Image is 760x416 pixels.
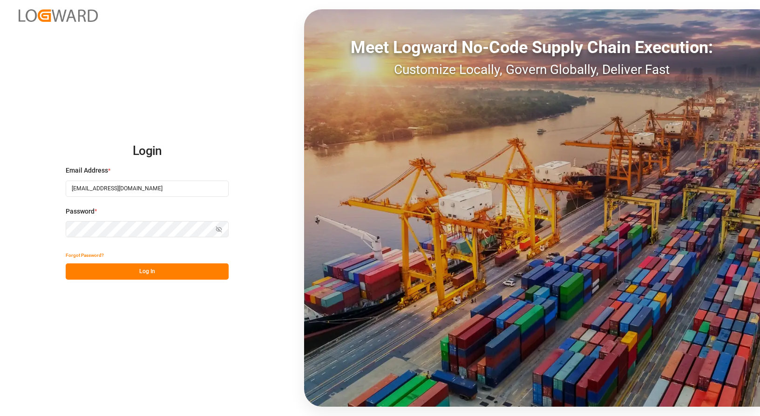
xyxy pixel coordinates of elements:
[304,60,760,80] div: Customize Locally, Govern Globally, Deliver Fast
[66,181,229,197] input: Enter your email
[19,9,98,22] img: Logward_new_orange.png
[66,263,229,280] button: Log In
[66,247,104,263] button: Forgot Password?
[66,136,229,166] h2: Login
[66,166,108,175] span: Email Address
[304,35,760,60] div: Meet Logward No-Code Supply Chain Execution:
[66,207,95,216] span: Password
